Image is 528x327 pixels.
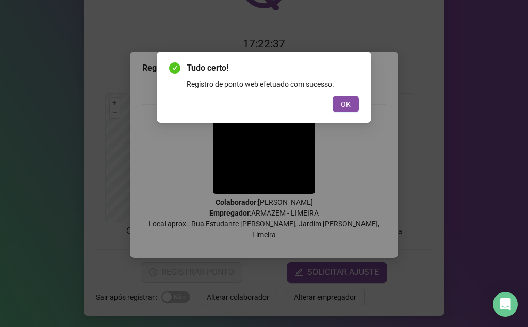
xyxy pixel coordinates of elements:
div: Open Intercom Messenger [493,292,518,317]
span: Tudo certo! [187,62,359,74]
span: OK [341,99,351,110]
button: OK [333,96,359,112]
div: Registro de ponto web efetuado com sucesso. [187,78,359,90]
span: check-circle [169,62,180,74]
